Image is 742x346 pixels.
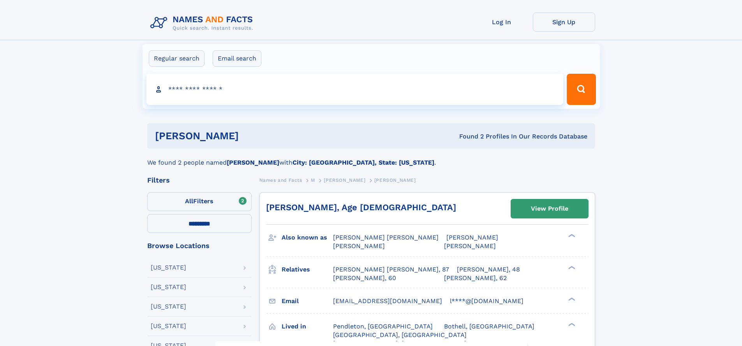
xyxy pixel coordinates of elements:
div: View Profile [531,200,568,218]
label: Email search [213,50,261,67]
button: Search Button [567,74,596,105]
div: [US_STATE] [151,323,186,329]
div: Browse Locations [147,242,252,249]
img: Logo Names and Facts [147,12,259,34]
div: [US_STATE] [151,264,186,271]
span: [PERSON_NAME] [374,177,416,183]
a: [PERSON_NAME] [PERSON_NAME], 87 [333,265,449,274]
span: [PERSON_NAME] [444,242,496,250]
a: Sign Up [533,12,595,32]
h3: Also known as [282,231,333,244]
span: M [311,177,315,183]
div: Found 2 Profiles In Our Records Database [349,132,587,141]
div: ❯ [566,265,576,270]
a: [PERSON_NAME], 60 [333,274,396,282]
a: Names and Facts [259,175,302,185]
h1: [PERSON_NAME] [155,131,349,141]
a: M [311,175,315,185]
div: ❯ [566,233,576,238]
span: [PERSON_NAME] [PERSON_NAME] [333,234,439,241]
span: [GEOGRAPHIC_DATA], [GEOGRAPHIC_DATA] [333,331,467,339]
span: [PERSON_NAME] [446,234,498,241]
div: ❯ [566,296,576,302]
div: Filters [147,177,252,184]
span: [PERSON_NAME] [324,177,365,183]
h3: Lived in [282,320,333,333]
a: [PERSON_NAME] [324,175,365,185]
label: Filters [147,192,252,211]
b: [PERSON_NAME] [227,159,279,166]
h3: Email [282,295,333,308]
div: [US_STATE] [151,303,186,310]
a: View Profile [511,199,588,218]
a: [PERSON_NAME], Age [DEMOGRAPHIC_DATA] [266,202,456,212]
span: Bothell, [GEOGRAPHIC_DATA] [444,323,534,330]
b: City: [GEOGRAPHIC_DATA], State: [US_STATE] [293,159,434,166]
span: [PERSON_NAME] [333,242,385,250]
a: [PERSON_NAME], 62 [444,274,507,282]
div: We found 2 people named with . [147,149,595,167]
div: [US_STATE] [151,284,186,290]
span: [EMAIL_ADDRESS][DOMAIN_NAME] [333,297,442,305]
a: Log In [471,12,533,32]
div: ❯ [566,322,576,327]
input: search input [146,74,564,105]
h3: Relatives [282,263,333,276]
span: Pendleton, [GEOGRAPHIC_DATA] [333,323,433,330]
span: All [185,197,193,205]
a: [PERSON_NAME], 48 [457,265,520,274]
label: Regular search [149,50,204,67]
